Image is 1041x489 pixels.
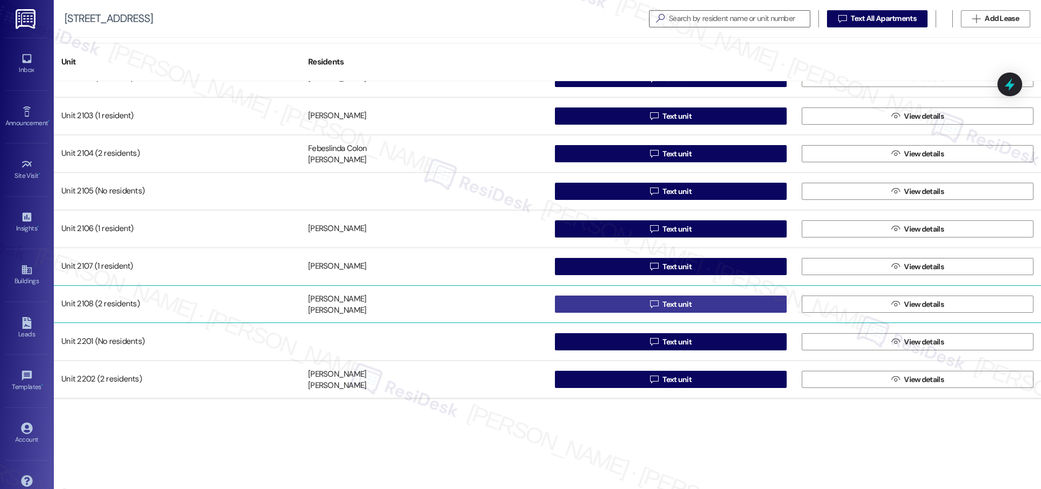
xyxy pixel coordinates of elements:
button: Text unit [555,371,787,388]
i:  [650,187,658,196]
button: View details [802,333,1033,350]
div: Unit 2108 (2 residents) [54,293,301,315]
a: Account [5,419,48,448]
a: Insights • [5,208,48,237]
i:  [650,375,658,384]
span: Text unit [662,186,691,197]
button: Text unit [555,296,787,313]
span: • [41,382,43,389]
i:  [892,225,900,233]
button: View details [802,371,1033,388]
i:  [838,15,846,23]
span: Text unit [662,224,691,235]
span: • [39,170,40,178]
div: [STREET_ADDRESS] [65,13,153,24]
button: Text unit [555,258,787,275]
div: Unit [54,49,301,75]
input: Search by resident name or unit number [669,11,810,26]
button: Text unit [555,333,787,350]
a: Templates • [5,366,48,395]
span: Text unit [662,111,691,122]
div: Unit 2104 (2 residents) [54,143,301,164]
span: Text unit [662,336,691,348]
span: • [37,223,39,231]
i:  [892,187,900,196]
i:  [892,337,900,346]
button: Text unit [555,220,787,238]
div: Unit 2202 (2 residents) [54,369,301,390]
span: Text unit [662,299,691,310]
div: Unit 2201 (No residents) [54,331,301,353]
button: Text unit [555,145,787,162]
i:  [650,337,658,346]
i:  [650,262,658,271]
img: ResiDesk Logo [16,9,38,29]
span: View details [904,186,944,197]
div: [PERSON_NAME] [308,380,366,392]
div: [PERSON_NAME] [308,111,366,122]
button: View details [802,220,1033,238]
div: Febeslinda Colon [308,143,367,154]
button: Text unit [555,107,787,125]
i:  [650,149,658,158]
div: Unit 2105 (No residents) [54,181,301,202]
span: View details [904,111,944,122]
div: [PERSON_NAME] [308,293,366,305]
button: View details [802,296,1033,313]
div: [PERSON_NAME] [308,305,366,317]
span: View details [904,224,944,235]
span: View details [904,261,944,272]
i:  [892,149,900,158]
div: Residents [301,49,547,75]
button: Text All Apartments [827,10,928,27]
span: • [48,118,49,125]
button: View details [802,183,1033,200]
div: [PERSON_NAME] [308,155,366,166]
div: Unit 2103 (1 resident) [54,105,301,127]
button: View details [802,258,1033,275]
button: Add Lease [961,10,1030,27]
span: Text unit [662,374,691,385]
i:  [650,112,658,120]
a: Buildings [5,261,48,290]
i:  [892,300,900,308]
span: View details [904,336,944,348]
span: Add Lease [985,13,1019,24]
i:  [892,112,900,120]
span: View details [904,148,944,160]
a: Inbox [5,49,48,78]
span: Text unit [662,148,691,160]
i:  [650,300,658,308]
button: Text unit [555,183,787,200]
button: View details [802,145,1033,162]
div: Unit 2106 (1 resident) [54,218,301,240]
button: View details [802,107,1033,125]
div: Unit 2107 (1 resident) [54,256,301,277]
span: Text unit [662,261,691,272]
i:  [972,15,980,23]
span: View details [904,299,944,310]
a: Leads [5,314,48,343]
a: Site Visit • [5,155,48,184]
div: [PERSON_NAME] [308,261,366,272]
span: View details [904,374,944,385]
i:  [892,262,900,271]
i:  [650,225,658,233]
i:  [652,13,669,24]
div: [PERSON_NAME] [308,369,366,380]
div: [PERSON_NAME] [308,224,366,235]
i:  [892,375,900,384]
span: Text All Apartments [851,13,916,24]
